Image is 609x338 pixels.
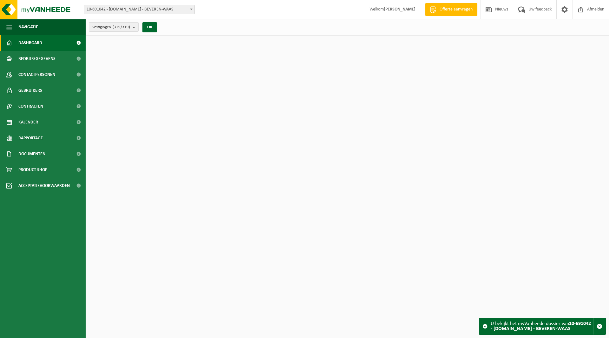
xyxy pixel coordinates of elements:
a: Offerte aanvragen [425,3,477,16]
div: U bekijkt het myVanheede dossier van [491,318,593,335]
strong: 10-691042 - [DOMAIN_NAME] - BEVEREN-WAAS [491,321,591,331]
count: (319/319) [113,25,130,29]
span: Vestigingen [92,23,130,32]
span: Contactpersonen [18,67,55,83]
span: Bedrijfsgegevens [18,51,56,67]
strong: [PERSON_NAME] [384,7,416,12]
span: 10-691042 - LAMMERTYN.NET - BEVEREN-WAAS [84,5,194,14]
span: Offerte aanvragen [438,6,474,13]
button: Vestigingen(319/319) [89,22,139,32]
span: Rapportage [18,130,43,146]
span: Kalender [18,114,38,130]
span: Gebruikers [18,83,42,98]
span: Acceptatievoorwaarden [18,178,70,194]
button: OK [142,22,157,32]
span: Documenten [18,146,45,162]
span: Dashboard [18,35,42,51]
span: 10-691042 - LAMMERTYN.NET - BEVEREN-WAAS [84,5,195,14]
span: Contracten [18,98,43,114]
span: Navigatie [18,19,38,35]
span: Product Shop [18,162,47,178]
